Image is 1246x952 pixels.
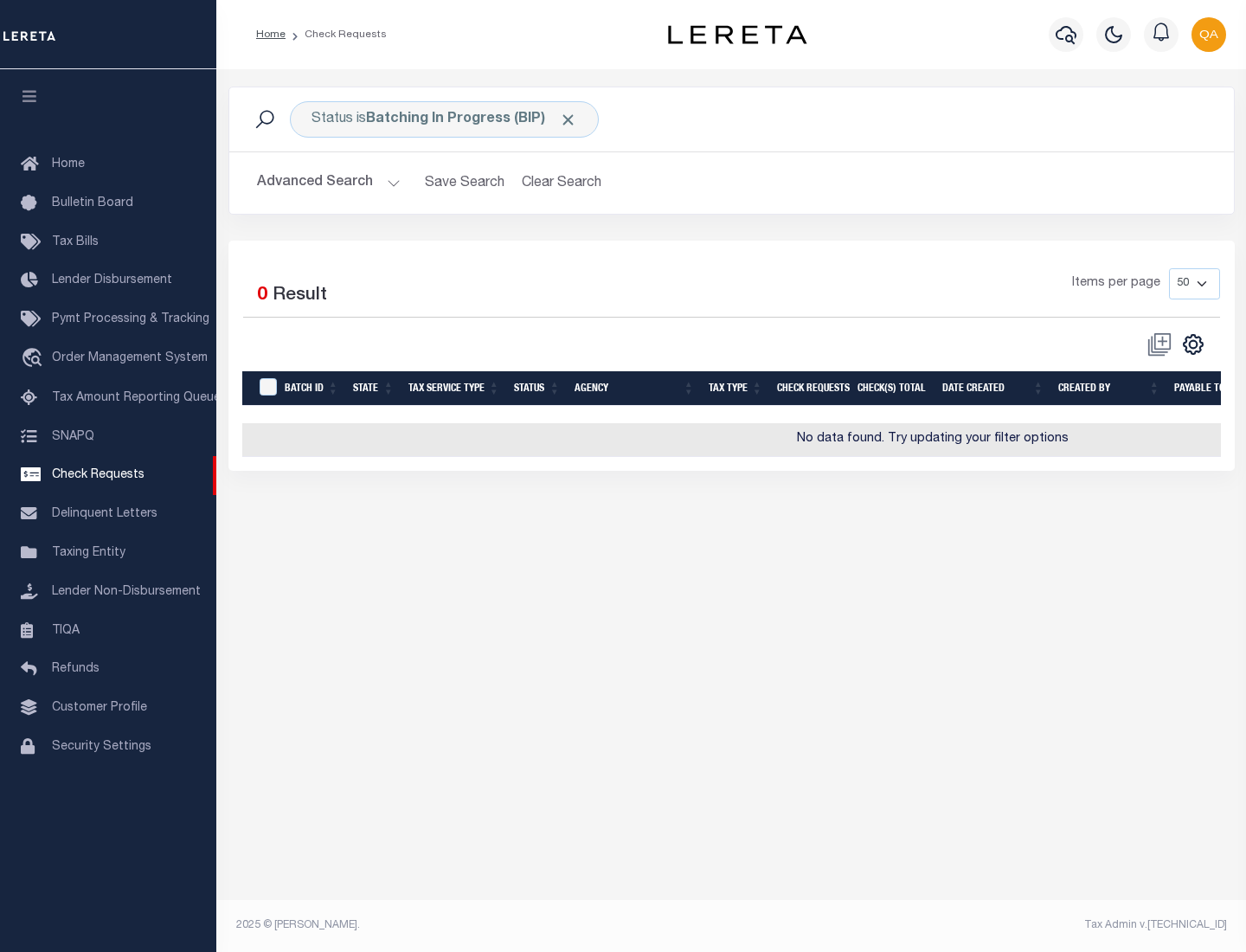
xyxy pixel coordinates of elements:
span: Home [52,158,85,170]
img: logo-dark.svg [668,25,806,44]
span: Delinquent Letters [52,508,157,520]
span: Items per page [1072,274,1160,293]
button: Clear Search [515,166,609,200]
span: Click to Remove [559,111,577,129]
span: Lender Disbursement [52,274,172,286]
div: 2025 © [PERSON_NAME]. [223,917,732,933]
img: svg+xml;base64,PHN2ZyB4bWxucz0iaHR0cDovL3d3dy53My5vcmcvMjAwMC9zdmciIHBvaW50ZXItZXZlbnRzPSJub25lIi... [1191,17,1226,52]
th: Created By: activate to sort column ascending [1051,371,1167,407]
th: Batch Id: activate to sort column ascending [278,371,346,407]
li: Check Requests [286,27,387,42]
span: Security Settings [52,741,151,753]
b: Batching In Progress (BIP) [366,113,577,126]
button: Advanced Search [257,166,401,200]
span: 0 [257,286,267,305]
th: Status: activate to sort column ascending [507,371,568,407]
span: Refunds [52,663,100,675]
span: SNAPQ [52,430,94,442]
a: Home [256,29,286,40]
i: travel_explore [21,348,48,370]
span: TIQA [52,624,80,636]
th: Check Requests [770,371,851,407]
span: Taxing Entity [52,547,125,559]
div: Tax Admin v.[TECHNICAL_ID] [744,917,1227,933]
th: Date Created: activate to sort column ascending [935,371,1051,407]
span: Pymt Processing & Tracking [52,313,209,325]
span: Lender Non-Disbursement [52,586,201,598]
button: Save Search [414,166,515,200]
label: Result [273,282,327,310]
span: Check Requests [52,469,145,481]
span: Tax Bills [52,236,99,248]
span: Order Management System [52,352,208,364]
span: Bulletin Board [52,197,133,209]
th: Tax Service Type: activate to sort column ascending [401,371,507,407]
div: Status is [290,101,599,138]
span: Customer Profile [52,702,147,714]
th: Check(s) Total [851,371,935,407]
th: State: activate to sort column ascending [346,371,401,407]
span: Tax Amount Reporting Queue [52,392,221,404]
th: Tax Type: activate to sort column ascending [702,371,770,407]
th: Agency: activate to sort column ascending [568,371,702,407]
